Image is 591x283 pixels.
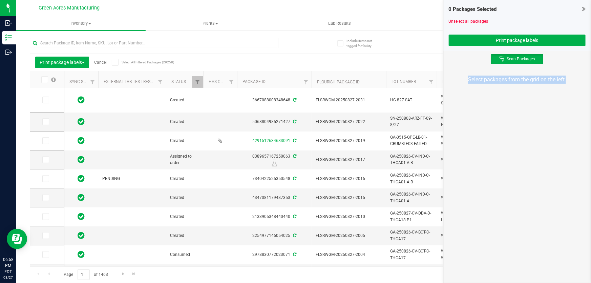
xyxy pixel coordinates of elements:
span: Assigned to order [170,153,199,166]
span: FLSRWGM-20250827-2015 [316,195,382,201]
a: Filter [300,76,312,88]
input: 1 [78,269,90,280]
span: Sync from Compliance System [292,195,296,200]
a: Lot Number [392,79,416,84]
span: FLSRWGM-20250827-2010 [316,214,382,220]
span: Sync from Compliance System [292,233,296,238]
a: Lab Results [275,16,404,31]
span: GA-250826-CV-IND-C-THCA01-A [390,191,433,204]
span: In Sync [78,95,85,105]
span: FLSRWGM-20250827-2022 [316,119,382,125]
p: 06:58 PM EDT [3,257,13,275]
span: Created [170,138,199,144]
span: Created [170,119,199,125]
a: Go to the last page [129,269,139,279]
span: Select all records on this page [51,77,56,82]
a: Filter [226,76,237,88]
div: 2254977146054025 [236,233,313,239]
span: In Sync [78,155,85,164]
span: Created [170,233,199,239]
span: FLSRWGM-20250827-2016 [316,176,382,182]
div: 2133905348440440 [236,214,313,220]
span: Sync from Compliance System [292,176,296,181]
span: In Sync [78,212,85,221]
span: FLSRWGM-20250827-2004 [316,251,382,258]
span: Sync from Compliance System [292,214,296,219]
a: Filter [426,76,437,88]
span: FLSRWGM-20250827-2017 [316,157,382,163]
a: Item Name [442,79,464,84]
div: Select packages from the grid on the left. [452,76,582,84]
div: 4347081179487353 [236,195,313,201]
span: Page of 1463 [58,269,114,280]
div: 7340422525350548 [236,176,313,182]
span: FLSRWGM-20250827-2005 [316,233,382,239]
div: R&D Lab Sample [236,160,313,166]
th: Has COA [203,71,237,88]
a: Status [171,79,186,84]
div: 3667088008348648 [236,97,313,103]
a: Filter [155,76,166,88]
a: 4291512634683091 [252,138,290,143]
span: GA-250826-CV-BCT-C-THCA17 [390,229,433,242]
span: Include items not tagged for facility [346,38,380,48]
span: WIP - CO2 - TERP - CDT LIGHT - DDA - HYB [441,210,492,223]
div: 2978830772023071 [236,251,313,258]
input: Search Package ID, Item Name, SKU, Lot or Part Number... [30,38,278,48]
button: Scan Packages [491,54,543,64]
span: FLSRWGM-20250827-2031 [316,97,382,103]
inline-svg: Inventory [5,34,12,41]
a: External Lab Test Result [104,79,157,84]
span: FLSRWGM-20250827-2019 [316,138,382,144]
iframe: Resource center [7,229,27,249]
span: HC-827-SAT [390,97,433,103]
span: WGT - FSO - IND [441,195,492,201]
span: In Sync [78,231,85,240]
span: GA-250826-CV-IND-C-THCA01-A-B [390,172,433,185]
span: Select All Filtered Packages (29258) [122,60,155,64]
span: Sync from Compliance System [292,138,296,143]
span: WGT - FSO - IND [441,176,492,182]
span: Green Acres Manufacturing [39,5,100,11]
span: In Sync [78,250,85,259]
span: Sync from Compliance System [292,119,296,124]
span: SN-250808-ARZ-FF-09-8/27 [390,115,433,128]
a: Sync Status [69,79,96,84]
span: WGT - MIX - EXT OIL - WINTER 1 - HYB [441,134,492,147]
span: Print package labels [40,60,85,65]
div: 0389657167250063 [236,153,313,166]
span: In Sync [78,193,85,202]
a: Plants [146,16,275,31]
span: In Sync [78,136,85,145]
span: Inventory [16,20,146,26]
span: In Sync [78,174,85,183]
button: Print package labels [35,57,89,68]
span: GA-250826-CV-BCT-C-THCA17 [390,248,433,261]
a: Package ID [242,79,266,84]
button: Print package labels [449,35,586,46]
span: Scan Packages [507,56,535,62]
span: GA-250827-CV-DDA-D-THCA18-P1 [390,210,433,223]
span: Plants [146,20,275,26]
span: WIP - CO2 - WAX - BCT - IND [441,233,492,239]
span: Lab Results [319,20,360,26]
span: GA-0515-GPE-LB-01-CRUMBLE03-FAILED [390,134,433,147]
span: WIP - CO2 - CRU OIL - WINTER 1 - BCT - IND [441,248,492,261]
div: 5068804985271427 [236,119,313,125]
span: WIP - NON - HASH COIN - SAT [441,94,492,106]
span: Created [170,176,199,182]
a: Flourish Package ID [317,80,360,84]
a: Go to the next page [118,269,128,279]
span: Consumed [170,251,199,258]
span: Sync from Compliance System [292,154,296,159]
span: WGT - FSO - IND [441,157,492,163]
span: WIP - NON - RAF FLOWER - HYB [441,115,492,128]
span: Audit [404,20,533,26]
p: 08/27 [3,275,13,280]
span: In Sync [78,117,85,126]
span: Sync from Compliance System [292,98,296,102]
a: Inventory [16,16,146,31]
a: Filter [87,76,98,88]
inline-svg: Inbound [5,20,12,26]
a: Unselect all packages [449,19,488,24]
